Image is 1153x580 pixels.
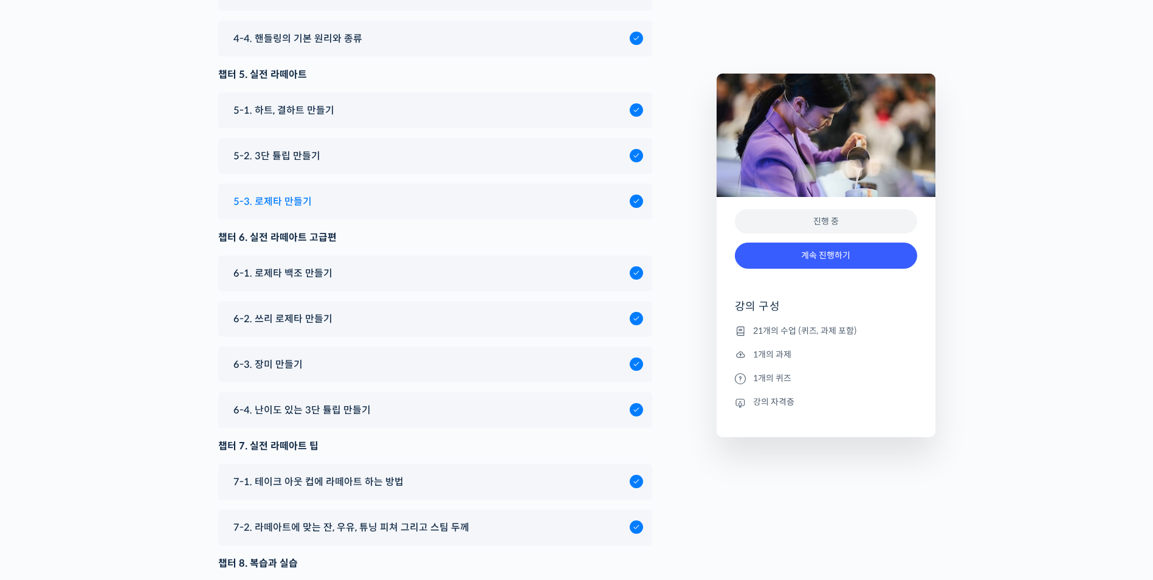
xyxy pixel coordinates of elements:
a: 6-3. 장미 만들기 [227,356,643,373]
li: 21개의 수업 (퀴즈, 과제 포함) [735,323,917,338]
span: 5-1. 하트, 결하트 만들기 [233,102,334,119]
h4: 강의 구성 [735,299,917,323]
a: 홈 [4,385,80,416]
li: 1개의 퀴즈 [735,371,917,385]
a: 7-2. 라떼아트에 맞는 잔, 우유, 튜닝 피쳐 그리고 스팀 두께 [227,519,643,536]
a: 5-1. 하트, 결하트 만들기 [227,102,643,119]
span: 4-4. 핸들링의 기본 원리와 종류 [233,30,362,47]
a: 계속 진행하기 [735,243,917,269]
li: 강의 자격증 [735,395,917,410]
span: 5-2. 3단 튤립 만들기 [233,148,320,164]
a: 5-2. 3단 튤립 만들기 [227,148,643,164]
a: 6-4. 난이도 있는 3단 튤립 만들기 [227,402,643,418]
a: 5-3. 로제타 만들기 [227,193,643,210]
span: 7-1. 테이크 아웃 컵에 라떼아트 하는 방법 [233,474,404,490]
div: 챕터 8. 복습과 실습 [218,555,652,571]
div: 챕터 5. 실전 라떼아트 [218,66,652,83]
a: 6-2. 쓰리 로제타 만들기 [227,311,643,327]
span: 대화 [111,404,126,414]
span: 설정 [188,404,202,413]
a: 설정 [157,385,233,416]
div: 진행 중 [735,209,917,234]
span: 7-2. 라떼아트에 맞는 잔, 우유, 튜닝 피쳐 그리고 스팀 두께 [233,519,469,536]
div: 챕터 7. 실전 라떼아트 팁 [218,438,652,454]
div: 챕터 6. 실전 라떼아트 고급편 [218,229,652,246]
span: 5-3. 로제타 만들기 [233,193,312,210]
span: 6-2. 쓰리 로제타 만들기 [233,311,332,327]
a: 대화 [80,385,157,416]
li: 1개의 과제 [735,347,917,362]
span: 6-3. 장미 만들기 [233,356,303,373]
span: 6-1. 로제타 백조 만들기 [233,265,332,281]
a: 6-1. 로제타 백조 만들기 [227,265,643,281]
span: 6-4. 난이도 있는 3단 튤립 만들기 [233,402,371,418]
a: 7-1. 테이크 아웃 컵에 라떼아트 하는 방법 [227,474,643,490]
a: 4-4. 핸들링의 기본 원리와 종류 [227,30,643,47]
span: 홈 [38,404,46,413]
